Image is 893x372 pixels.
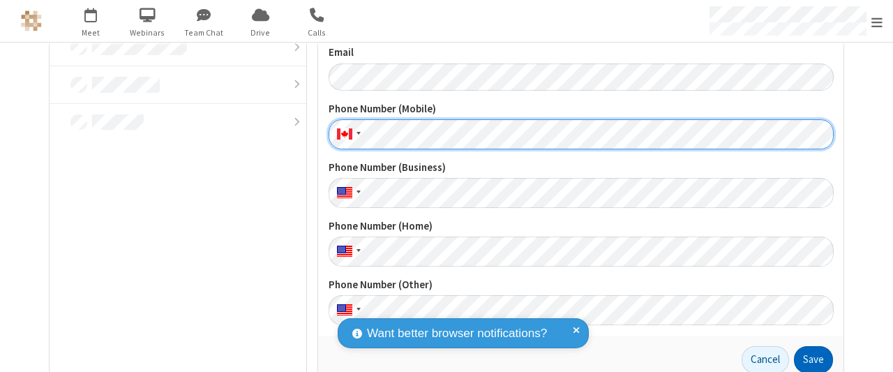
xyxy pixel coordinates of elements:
[329,218,833,235] label: Phone Number (Home)
[329,295,365,325] div: United States: + 1
[329,119,365,149] div: Canada: + 1
[367,325,547,343] span: Want better browser notifications?
[329,178,365,208] div: United States: + 1
[121,27,174,39] span: Webinars
[234,27,287,39] span: Drive
[21,10,42,31] img: QA Selenium DO NOT DELETE OR CHANGE
[329,237,365,267] div: United States: + 1
[329,101,833,117] label: Phone Number (Mobile)
[329,45,833,61] label: Email
[329,277,833,293] label: Phone Number (Other)
[329,160,833,176] label: Phone Number (Business)
[858,336,883,362] iframe: Chat
[291,27,343,39] span: Calls
[65,27,117,39] span: Meet
[178,27,230,39] span: Team Chat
